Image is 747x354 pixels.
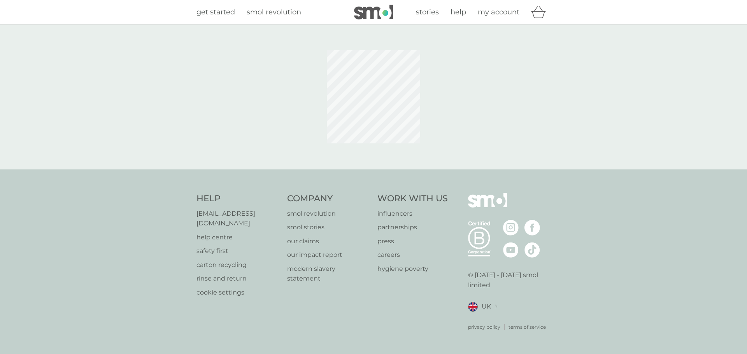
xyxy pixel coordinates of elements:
[468,302,478,312] img: UK flag
[196,209,279,228] a: [EMAIL_ADDRESS][DOMAIN_NAME]
[377,236,448,246] a: press
[468,270,551,290] p: © [DATE] - [DATE] smol limited
[495,305,497,309] img: select a new location
[196,7,235,18] a: get started
[503,242,519,258] img: visit the smol Youtube page
[196,260,279,270] a: carton recycling
[451,7,466,18] a: help
[196,274,279,284] a: rinse and return
[416,8,439,16] span: stories
[468,193,507,219] img: smol
[196,232,279,242] a: help centre
[524,242,540,258] img: visit the smol Tiktok page
[377,222,448,232] a: partnerships
[247,8,301,16] span: smol revolution
[478,8,519,16] span: my account
[196,193,279,205] h4: Help
[196,246,279,256] a: safety first
[287,264,370,284] a: modern slavery statement
[377,250,448,260] a: careers
[451,8,466,16] span: help
[503,220,519,235] img: visit the smol Instagram page
[524,220,540,235] img: visit the smol Facebook page
[377,209,448,219] a: influencers
[482,302,491,312] span: UK
[354,5,393,19] img: smol
[509,323,546,331] a: terms of service
[287,209,370,219] a: smol revolution
[287,193,370,205] h4: Company
[416,7,439,18] a: stories
[531,4,551,20] div: basket
[287,236,370,246] a: our claims
[468,323,500,331] a: privacy policy
[478,7,519,18] a: my account
[287,222,370,232] a: smol stories
[287,250,370,260] a: our impact report
[377,264,448,274] a: hygiene poverty
[196,288,279,298] a: cookie settings
[377,193,448,205] h4: Work With Us
[196,8,235,16] span: get started
[247,7,301,18] a: smol revolution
